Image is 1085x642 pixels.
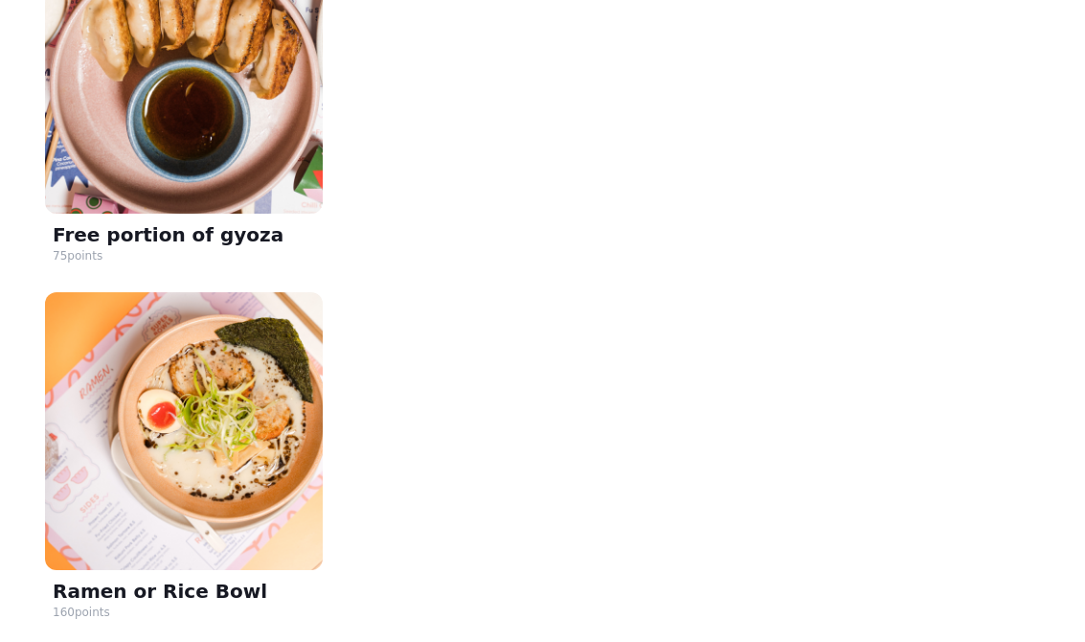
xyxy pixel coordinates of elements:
div: 75 points [53,248,102,264]
p: Ramen or Rice Bowl [53,578,267,605]
p: Free portion of gyoza [53,221,283,248]
div: 160 points [53,605,110,620]
img: Ramen or Rice Bowl [45,292,323,570]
